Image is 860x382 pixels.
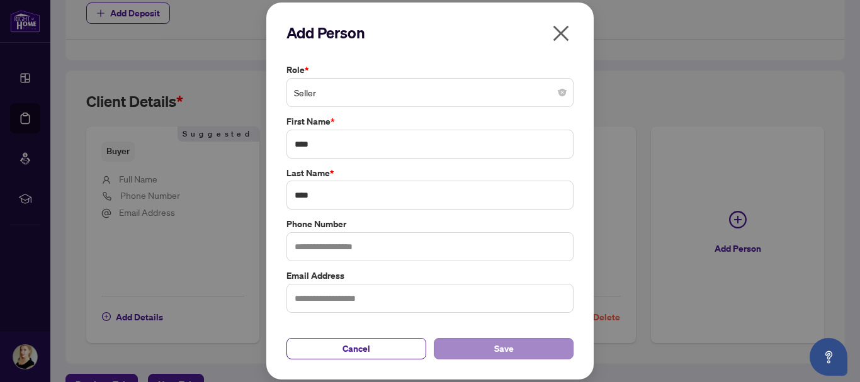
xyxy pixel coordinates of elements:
[286,115,574,128] label: First Name
[810,338,847,376] button: Open asap
[342,339,370,359] span: Cancel
[551,23,571,43] span: close
[286,338,426,359] button: Cancel
[286,217,574,231] label: Phone Number
[494,339,514,359] span: Save
[286,166,574,180] label: Last Name
[294,81,566,104] span: Seller
[558,89,566,96] span: close-circle
[434,338,574,359] button: Save
[286,23,574,43] h2: Add Person
[286,63,574,77] label: Role
[286,269,574,283] label: Email Address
